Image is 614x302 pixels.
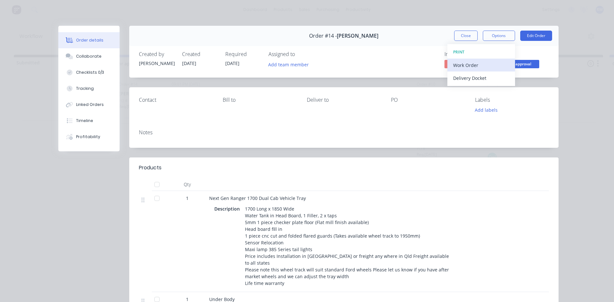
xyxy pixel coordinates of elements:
[58,129,120,145] button: Profitability
[444,60,483,68] span: No
[58,48,120,64] button: Collaborate
[475,97,549,103] div: Labels
[214,204,242,213] div: Description
[483,31,515,41] button: Options
[76,102,104,108] div: Linked Orders
[501,60,539,68] span: For approval
[453,48,509,56] div: PRINT
[58,80,120,97] button: Tracking
[225,60,239,66] span: [DATE]
[76,134,100,140] div: Profitability
[223,97,297,103] div: Bill to
[186,195,189,202] span: 1
[76,118,93,124] div: Timeline
[76,37,103,43] div: Order details
[225,51,261,57] div: Required
[139,164,161,172] div: Products
[501,51,549,57] div: Status
[139,60,174,67] div: [PERSON_NAME]
[58,32,120,48] button: Order details
[268,51,333,57] div: Assigned to
[76,86,94,91] div: Tracking
[268,60,312,69] button: Add team member
[501,60,539,70] button: For approval
[58,97,120,113] button: Linked Orders
[168,178,207,191] div: Qty
[307,97,381,103] div: Deliver to
[265,60,312,69] button: Add team member
[472,106,501,114] button: Add labels
[58,113,120,129] button: Timeline
[391,97,465,103] div: PO
[242,204,457,288] div: 1700 Long x 1850 Wide Water Tank in Head Board, 1 Filler, 2 x taps 5mm 1 piece checker plate floo...
[337,33,378,39] span: [PERSON_NAME]
[139,129,549,136] div: Notes
[182,60,196,66] span: [DATE]
[139,51,174,57] div: Created by
[520,31,552,41] button: Edit Order
[453,61,509,70] div: Work Order
[454,31,478,41] button: Close
[444,51,493,57] div: Invoiced
[453,73,509,83] div: Delivery Docket
[58,64,120,80] button: Checklists 0/3
[309,33,337,39] span: Order #14 -
[182,51,218,57] div: Created
[76,70,104,75] div: Checklists 0/3
[76,53,102,59] div: Collaborate
[139,97,213,103] div: Contact
[209,195,306,201] span: Next Gen Ranger 1700 Dual Cab Vehicle Tray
